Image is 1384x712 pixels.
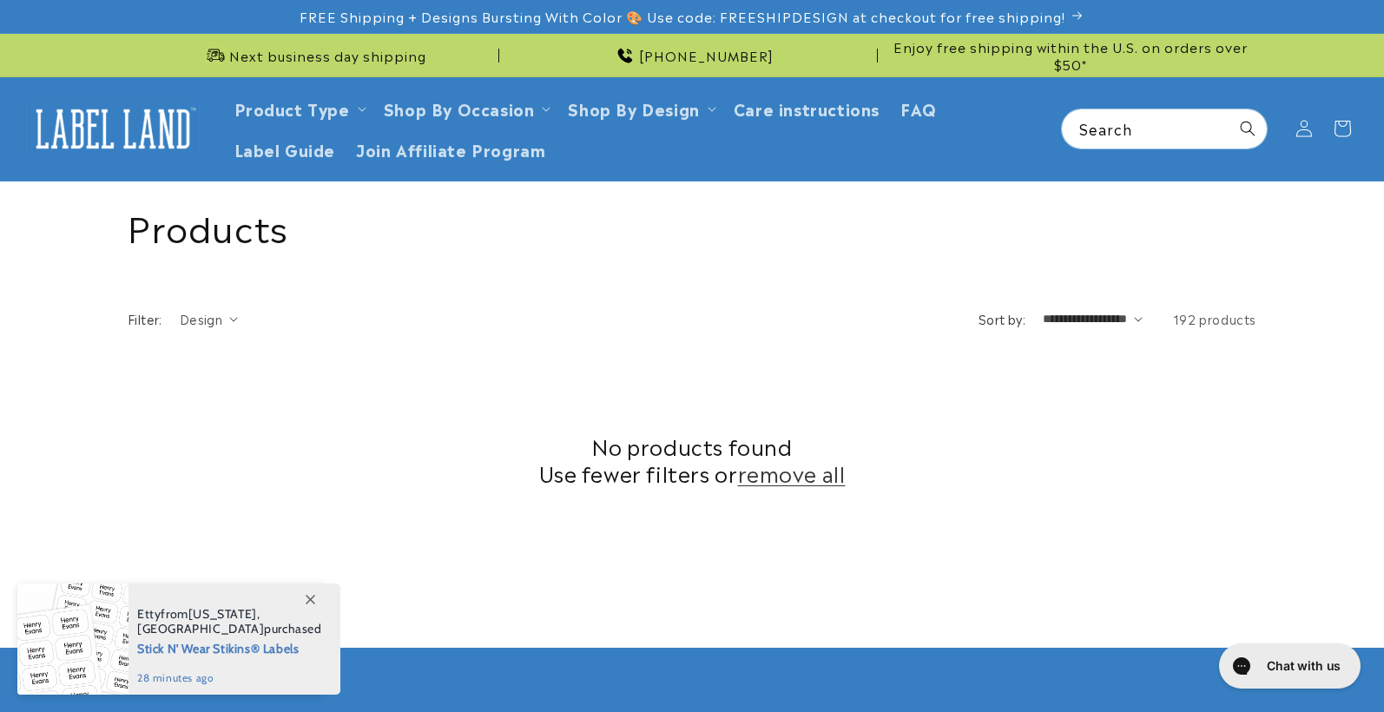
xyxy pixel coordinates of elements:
[979,310,1025,327] label: Sort by:
[137,621,264,636] span: [GEOGRAPHIC_DATA]
[188,606,257,622] span: [US_STATE]
[137,670,322,686] span: 28 minutes ago
[128,34,499,76] div: Announcement
[885,34,1256,76] div: Announcement
[356,139,545,159] span: Join Affiliate Program
[180,310,222,327] span: Design
[234,96,350,120] a: Product Type
[20,96,207,162] a: Label Land
[229,47,426,64] span: Next business day shipping
[557,88,722,129] summary: Shop By Design
[26,102,200,155] img: Label Land
[384,98,535,118] span: Shop By Occasion
[128,203,1256,248] h1: Products
[738,459,846,486] a: remove all
[900,98,937,118] span: FAQ
[300,8,1065,25] span: FREE Shipping + Designs Bursting With Color 🎨 Use code: FREESHIPDESIGN at checkout for free shipp...
[128,310,162,328] h2: Filter:
[1229,109,1267,148] button: Search
[639,47,774,64] span: [PHONE_NUMBER]
[137,607,322,636] span: from , purchased
[234,139,336,159] span: Label Guide
[506,34,878,76] div: Announcement
[137,636,322,658] span: Stick N' Wear Stikins® Labels
[224,129,346,169] a: Label Guide
[1173,310,1256,327] span: 192 products
[128,432,1256,486] h2: No products found Use fewer filters or
[137,606,161,622] span: Etty
[224,88,373,129] summary: Product Type
[723,88,890,129] a: Care instructions
[734,98,880,118] span: Care instructions
[890,88,947,129] a: FAQ
[346,129,556,169] a: Join Affiliate Program
[1210,637,1367,695] iframe: Gorgias live chat messenger
[885,38,1256,72] span: Enjoy free shipping within the U.S. on orders over $50*
[568,96,699,120] a: Shop By Design
[373,88,558,129] summary: Shop By Occasion
[180,310,238,328] summary: Design (0 selected)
